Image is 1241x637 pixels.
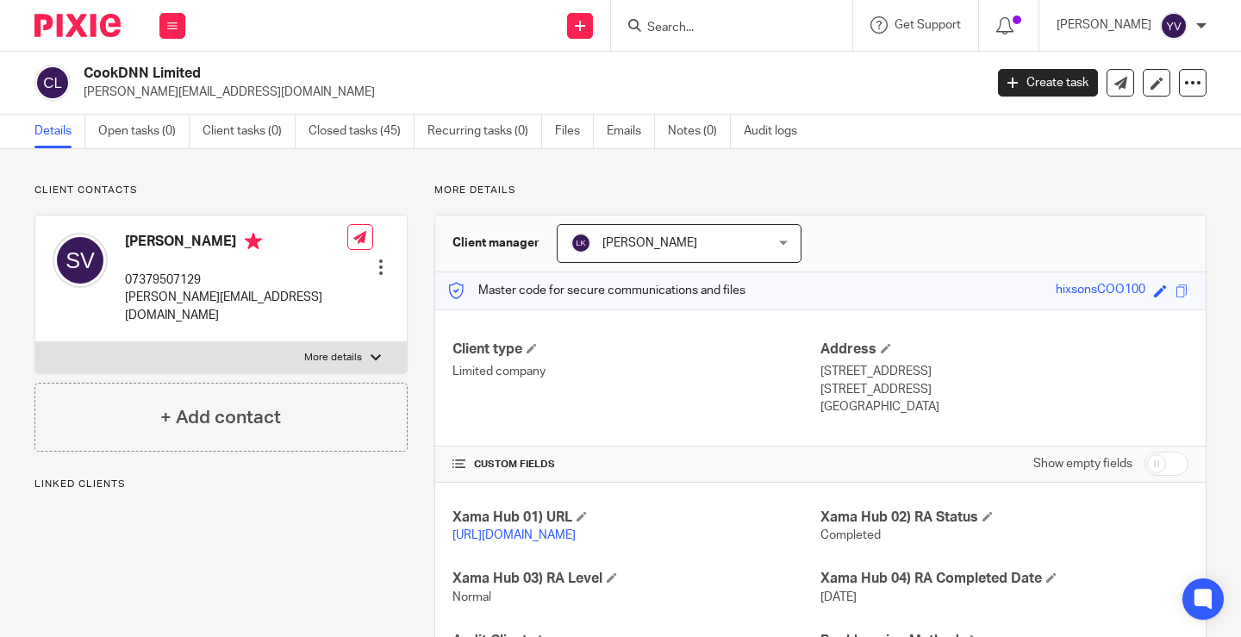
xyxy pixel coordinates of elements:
span: Normal [452,591,491,603]
a: Details [34,115,85,148]
a: Audit logs [744,115,810,148]
h4: CUSTOM FIELDS [452,458,820,472]
span: [DATE] [820,591,857,603]
span: Get Support [895,19,961,31]
p: [STREET_ADDRESS] [820,381,1188,398]
img: Pixie [34,14,121,37]
p: Client contacts [34,184,408,197]
p: Limited company [452,363,820,380]
a: Recurring tasks (0) [427,115,542,148]
h4: Address [820,340,1188,359]
p: More details [434,184,1207,197]
h4: [PERSON_NAME] [125,233,347,254]
div: hixsonsCOO100 [1056,281,1145,301]
h2: CookDNN Limited [84,65,795,83]
a: Emails [607,115,655,148]
p: [GEOGRAPHIC_DATA] [820,398,1188,415]
span: [PERSON_NAME] [602,237,697,249]
img: svg%3E [1160,12,1188,40]
span: Completed [820,529,881,541]
h4: Xama Hub 02) RA Status [820,509,1188,527]
p: [PERSON_NAME] [1057,16,1151,34]
a: [URL][DOMAIN_NAME] [452,529,576,541]
p: [STREET_ADDRESS] [820,363,1188,380]
a: Create task [998,69,1098,97]
h4: Xama Hub 04) RA Completed Date [820,570,1188,588]
i: Primary [245,233,262,250]
p: 07379507129 [125,272,347,289]
img: svg%3E [34,65,71,101]
img: svg%3E [53,233,108,288]
h4: Xama Hub 01) URL [452,509,820,527]
a: Client tasks (0) [203,115,296,148]
h4: Xama Hub 03) RA Level [452,570,820,588]
a: Notes (0) [668,115,731,148]
p: Linked clients [34,478,408,491]
img: svg%3E [571,233,591,253]
h3: Client manager [452,234,539,252]
h4: + Add contact [160,404,281,431]
p: [PERSON_NAME][EMAIL_ADDRESS][DOMAIN_NAME] [84,84,972,101]
a: Closed tasks (45) [309,115,415,148]
a: Open tasks (0) [98,115,190,148]
label: Show empty fields [1033,455,1132,472]
p: Master code for secure communications and files [448,282,745,299]
h4: Client type [452,340,820,359]
p: [PERSON_NAME][EMAIL_ADDRESS][DOMAIN_NAME] [125,289,347,324]
input: Search [645,21,801,36]
a: Files [555,115,594,148]
p: More details [304,351,362,365]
